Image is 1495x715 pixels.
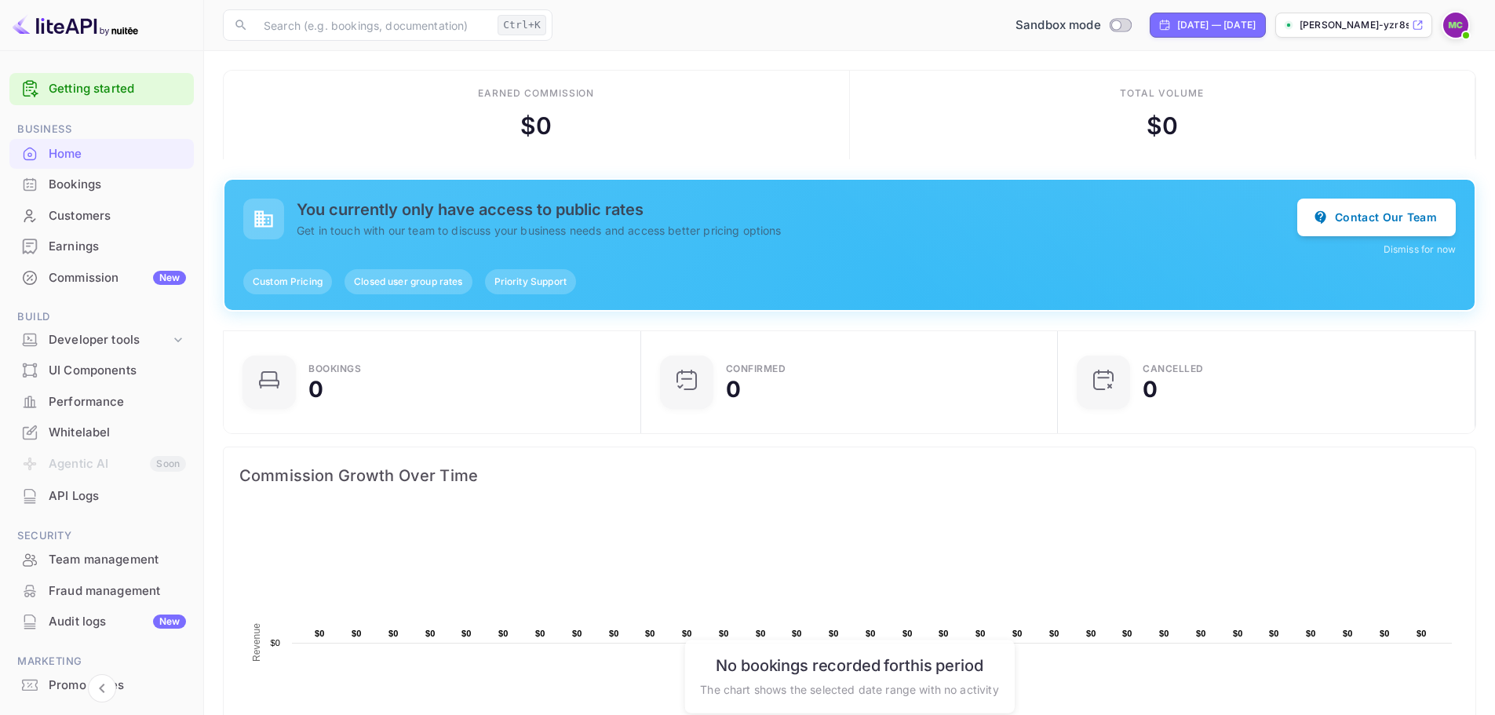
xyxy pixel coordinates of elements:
[9,418,194,448] div: Whitelabel
[9,263,194,292] a: CommissionNew
[254,9,491,41] input: Search (e.g. bookings, documentation)
[1196,629,1206,638] text: $0
[88,674,116,702] button: Collapse navigation
[520,108,552,144] div: $ 0
[1120,86,1204,100] div: Total volume
[756,629,766,638] text: $0
[572,629,582,638] text: $0
[49,80,186,98] a: Getting started
[49,677,186,695] div: Promo codes
[9,232,194,261] a: Earnings
[9,308,194,326] span: Build
[1147,108,1178,144] div: $ 0
[9,653,194,670] span: Marketing
[49,207,186,225] div: Customers
[726,378,741,400] div: 0
[297,200,1297,219] h5: You currently only have access to public rates
[9,481,194,510] a: API Logs
[1384,243,1456,257] button: Dismiss for now
[1443,13,1468,38] img: Mirjana Cale
[9,139,194,170] div: Home
[9,607,194,636] a: Audit logsNew
[9,263,194,294] div: CommissionNew
[9,576,194,605] a: Fraud management
[9,670,194,699] a: Promo codes
[792,629,802,638] text: $0
[1297,199,1456,236] button: Contact Our Team
[726,364,786,374] div: Confirmed
[1269,629,1279,638] text: $0
[829,629,839,638] text: $0
[9,607,194,637] div: Audit logsNew
[9,670,194,701] div: Promo codes
[9,201,194,230] a: Customers
[153,271,186,285] div: New
[1012,629,1023,638] text: $0
[9,139,194,168] a: Home
[682,629,692,638] text: $0
[49,424,186,442] div: Whitelabel
[1300,18,1409,32] p: [PERSON_NAME]-yzr8s.nui...
[9,418,194,447] a: Whitelabel
[315,629,325,638] text: $0
[9,356,194,386] div: UI Components
[1049,629,1059,638] text: $0
[1343,629,1353,638] text: $0
[1417,629,1427,638] text: $0
[9,356,194,385] a: UI Components
[425,629,436,638] text: $0
[345,275,472,289] span: Closed user group rates
[49,582,186,600] div: Fraud management
[9,527,194,545] span: Security
[153,615,186,629] div: New
[1086,629,1096,638] text: $0
[645,629,655,638] text: $0
[9,170,194,199] a: Bookings
[239,463,1460,488] span: Commission Growth Over Time
[1143,378,1158,400] div: 0
[251,623,262,662] text: Revenue
[49,238,186,256] div: Earnings
[700,681,998,698] p: The chart shows the selected date range with no activity
[9,545,194,574] a: Team management
[535,629,545,638] text: $0
[9,481,194,512] div: API Logs
[1009,16,1137,35] div: Switch to Production mode
[49,176,186,194] div: Bookings
[1122,629,1132,638] text: $0
[9,387,194,416] a: Performance
[13,13,138,38] img: LiteAPI logo
[902,629,913,638] text: $0
[461,629,472,638] text: $0
[498,629,509,638] text: $0
[270,638,280,648] text: $0
[308,378,323,400] div: 0
[1143,364,1204,374] div: CANCELLED
[700,656,998,675] h6: No bookings recorded for this period
[939,629,949,638] text: $0
[49,269,186,287] div: Commission
[609,629,619,638] text: $0
[297,222,1297,239] p: Get in touch with our team to discuss your business needs and access better pricing options
[9,201,194,232] div: Customers
[498,15,546,35] div: Ctrl+K
[49,145,186,163] div: Home
[9,170,194,200] div: Bookings
[9,121,194,138] span: Business
[352,629,362,638] text: $0
[1306,629,1316,638] text: $0
[1177,18,1256,32] div: [DATE] — [DATE]
[9,576,194,607] div: Fraud management
[9,73,194,105] div: Getting started
[485,275,576,289] span: Priority Support
[9,232,194,262] div: Earnings
[1159,629,1169,638] text: $0
[49,362,186,380] div: UI Components
[388,629,399,638] text: $0
[243,275,332,289] span: Custom Pricing
[9,545,194,575] div: Team management
[866,629,876,638] text: $0
[49,487,186,505] div: API Logs
[49,393,186,411] div: Performance
[1233,629,1243,638] text: $0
